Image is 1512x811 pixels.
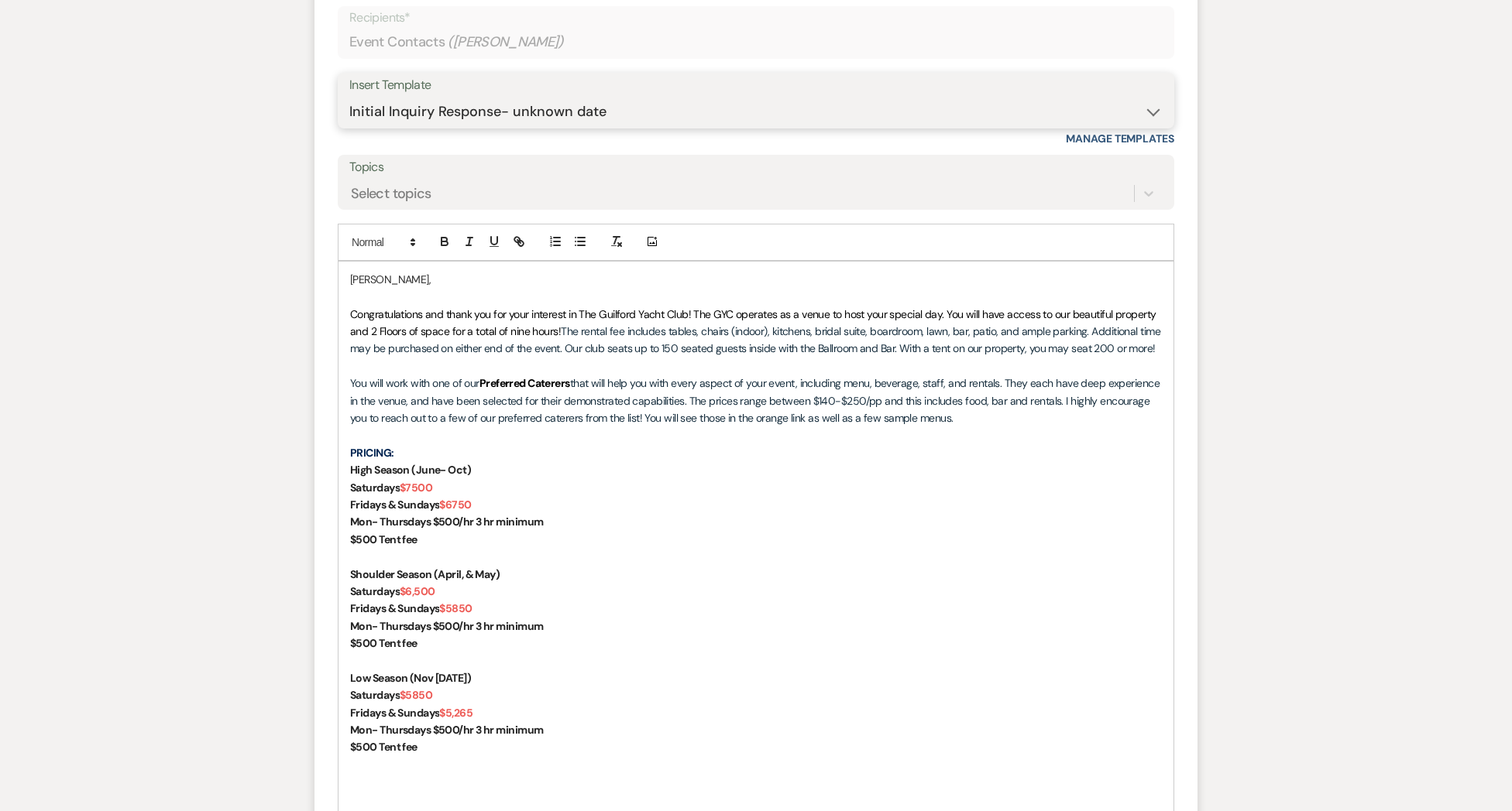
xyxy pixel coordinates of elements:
strong: $500 Tent fee [350,636,418,650]
label: Topics [349,156,1163,179]
a: Manage Templates [1066,132,1174,145]
strong: $6750 [439,498,471,512]
strong: PRICING: [350,446,394,460]
div: Insert Template [349,74,1163,97]
p: [PERSON_NAME], [350,271,1162,288]
strong: $5850 [400,688,432,702]
strong: Preferred Caterers [479,376,570,390]
span: The rental fee includes tables, chairs (indoor), kitchens, bridal suite, boardroom, lawn, bar, pa... [350,324,1163,355]
strong: Saturdays [350,481,400,494]
strong: Mon- Thursdays $500/hr 3 hr minimum [350,723,543,737]
span: ( [PERSON_NAME] ) [448,32,564,53]
strong: $5850 [439,601,472,615]
strong: Shoulder Season (April, & May) [350,567,500,581]
strong: Fridays & Sundays [350,601,439,615]
strong: Mon- Thursdays $500/hr 3 hr minimum [350,619,543,633]
strong: $500 Tent fee [350,532,418,546]
div: Event Contacts [349,27,1163,57]
strong: Saturdays [350,584,400,598]
strong: $7500 [400,481,432,494]
p: Recipients* [349,8,1163,28]
strong: Fridays & Sundays [350,498,439,512]
span: that will help you with every aspect of your event, including menu, beverage, staff, and rentals.... [350,376,1162,425]
strong: $5,265 [439,706,472,720]
div: Select topics [351,183,431,204]
span: Congratulations and thank you for your interest in The Guilford Yacht Club! The GYC operates as a... [350,307,1159,338]
strong: Low Season (Nov [DATE]) [350,671,471,685]
strong: Saturdays [350,688,400,702]
span: You will work with one of our [350,376,479,390]
strong: Mon- Thursdays $500/hr 3 hr minimum [350,515,543,529]
strong: Fridays & Sundays [350,706,439,720]
strong: $500 Tent fee [350,740,418,754]
strong: $6,500 [400,584,435,598]
strong: High Season (June- Oct) [350,463,471,477]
